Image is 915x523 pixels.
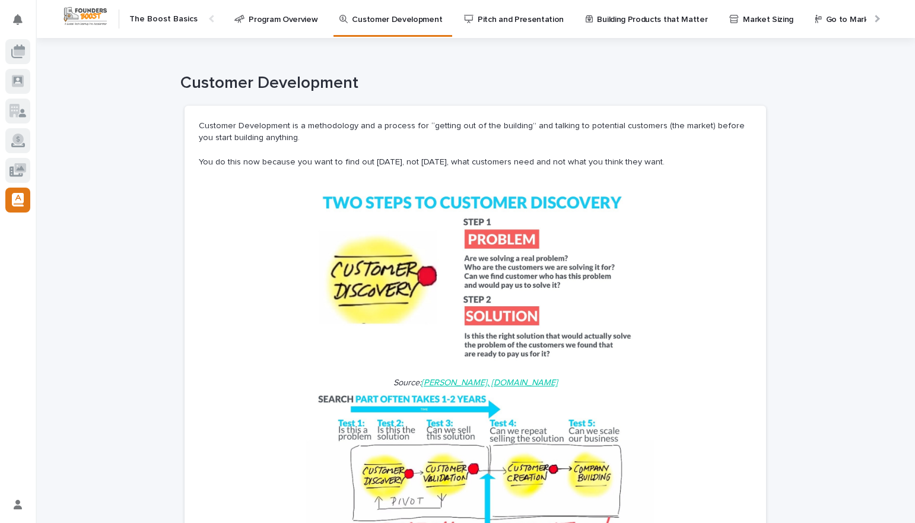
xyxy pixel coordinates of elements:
[62,5,109,27] img: Workspace Logo
[199,156,752,169] p: You do this now because you want to find out [DATE], not [DATE], what customers need and not what...
[15,14,30,33] div: Notifications
[298,180,640,373] img: 1593721760207.png
[393,379,421,387] em: Source:
[199,120,752,144] p: Customer Development is a methodology and a process for “getting out of the building” and talking...
[180,74,762,94] h1: Customer Development
[129,14,198,24] h2: The Boost Basics
[5,7,30,32] button: Notifications
[421,379,558,387] a: [PERSON_NAME], [DOMAIN_NAME]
